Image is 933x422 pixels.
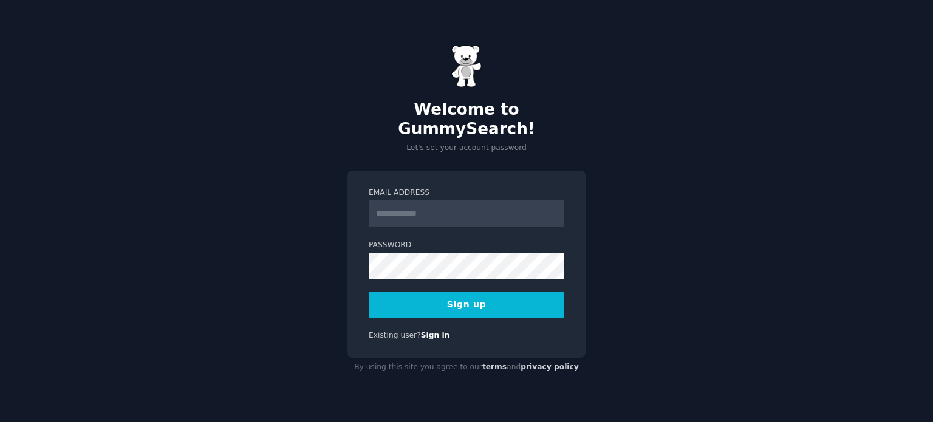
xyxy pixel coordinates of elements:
p: Let's set your account password [347,143,586,154]
img: Gummy Bear [451,45,482,87]
div: By using this site you agree to our and [347,358,586,377]
label: Password [369,240,564,251]
span: Existing user? [369,331,421,339]
a: privacy policy [521,362,579,371]
button: Sign up [369,292,564,318]
label: Email Address [369,188,564,199]
a: Sign in [421,331,450,339]
h2: Welcome to GummySearch! [347,100,586,138]
a: terms [482,362,507,371]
